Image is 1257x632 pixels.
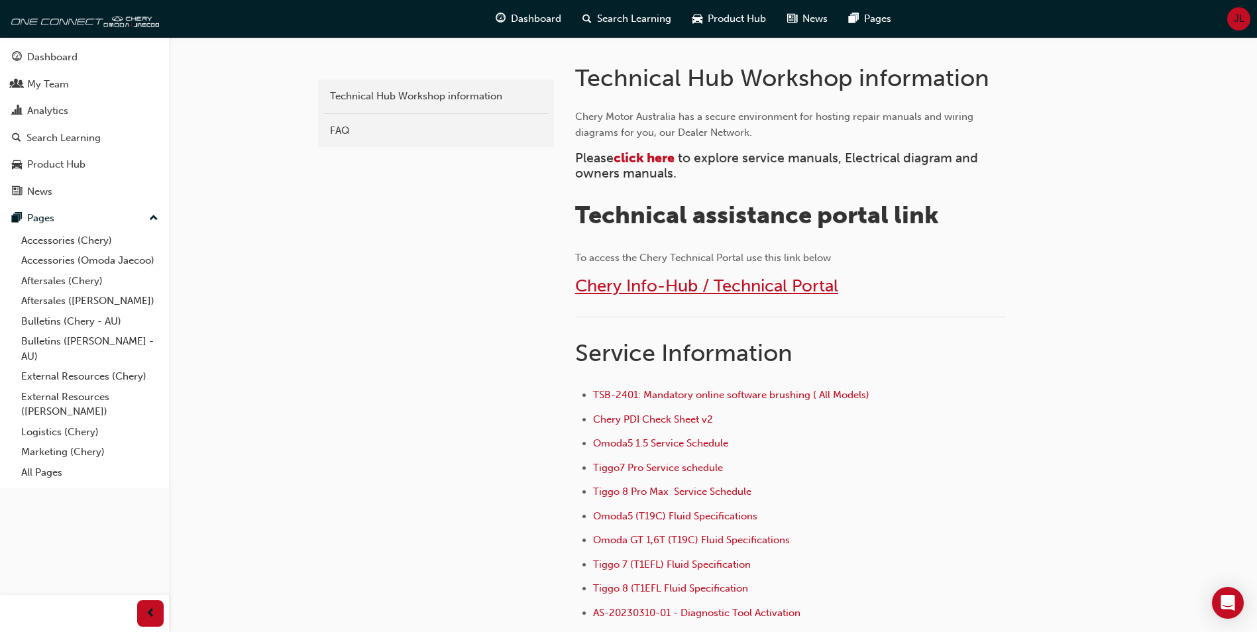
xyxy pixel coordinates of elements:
[682,5,777,32] a: car-iconProduct Hub
[575,276,838,296] a: Chery Info-Hub / Technical Portal
[496,11,506,27] span: guage-icon
[323,119,549,142] a: FAQ
[1212,587,1244,619] div: Open Intercom Messenger
[149,210,158,227] span: up-icon
[16,231,164,251] a: Accessories (Chery)
[575,201,939,229] span: Technical assistance portal link
[575,64,1010,93] h1: Technical Hub Workshop information
[5,152,164,177] a: Product Hub
[593,486,751,498] a: Tiggo 8 Pro Max Service Schedule
[777,5,838,32] a: news-iconNews
[16,462,164,483] a: All Pages
[614,150,675,166] a: click here
[5,126,164,150] a: Search Learning
[12,79,22,91] span: people-icon
[16,387,164,422] a: External Resources ([PERSON_NAME])
[572,5,682,32] a: search-iconSearch Learning
[12,159,22,171] span: car-icon
[849,11,859,27] span: pages-icon
[7,5,159,32] img: oneconnect
[593,534,790,546] a: Omoda GT 1,6T (T19C) Fluid Specifications
[575,252,831,264] span: To access the Chery Technical Portal use this link below
[5,206,164,231] button: Pages
[27,103,68,119] div: Analytics
[593,582,748,594] a: Tiggo 8 (T1EFL Fluid Specification
[593,607,800,619] a: AS-20230310-01 - Diagnostic Tool Activation
[485,5,572,32] a: guage-iconDashboard
[864,11,891,26] span: Pages
[27,131,101,146] div: Search Learning
[575,111,976,138] span: Chery Motor Australia has a secure environment for hosting repair manuals and wiring diagrams for...
[27,77,69,92] div: My Team
[330,89,542,104] div: Technical Hub Workshop information
[5,45,164,70] a: Dashboard
[16,271,164,291] a: Aftersales (Chery)
[146,606,156,622] span: prev-icon
[12,105,22,117] span: chart-icon
[12,213,22,225] span: pages-icon
[5,99,164,123] a: Analytics
[12,186,22,198] span: news-icon
[593,437,728,449] a: Omoda5 1.5 Service Schedule
[575,339,792,367] span: Service Information
[12,52,22,64] span: guage-icon
[575,150,981,181] span: to explore service manuals, Electrical diagram and owners manuals.
[12,132,21,144] span: search-icon
[16,331,164,366] a: Bulletins ([PERSON_NAME] - AU)
[575,150,614,166] span: Please
[582,11,592,27] span: search-icon
[27,50,78,65] div: Dashboard
[787,11,797,27] span: news-icon
[511,11,561,26] span: Dashboard
[16,291,164,311] a: Aftersales ([PERSON_NAME])
[593,413,713,425] a: Chery PDI Check Sheet v2
[16,311,164,332] a: Bulletins (Chery - AU)
[593,510,757,522] a: Omoda5 (T19C) Fluid Specifications
[597,11,671,26] span: Search Learning
[708,11,766,26] span: Product Hub
[802,11,828,26] span: News
[330,123,542,138] div: FAQ
[5,72,164,97] a: My Team
[27,157,85,172] div: Product Hub
[593,389,869,401] a: TSB-2401: Mandatory online software brushing ( All Models)
[1234,11,1244,26] span: JL
[27,211,54,226] div: Pages
[5,42,164,206] button: DashboardMy TeamAnalyticsSearch LearningProduct HubNews
[16,422,164,443] a: Logistics (Chery)
[27,184,52,199] div: News
[16,250,164,271] a: Accessories (Omoda Jaecoo)
[593,558,753,570] a: Tiggo 7 (T1EFL) Fluid Specification
[593,462,723,474] a: Tiggo7 Pro Service schedule
[5,180,164,204] a: News
[1227,7,1250,30] button: JL
[838,5,902,32] a: pages-iconPages
[323,85,549,108] a: Technical Hub Workshop information
[16,442,164,462] a: Marketing (Chery)
[16,366,164,387] a: External Resources (Chery)
[692,11,702,27] span: car-icon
